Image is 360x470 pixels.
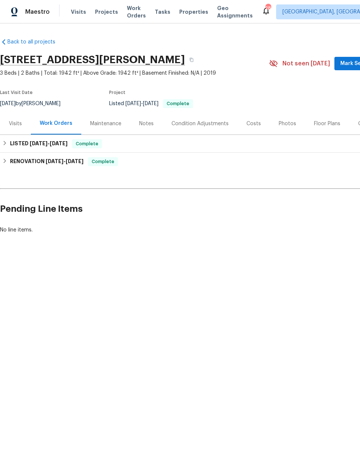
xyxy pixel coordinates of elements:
[314,120,340,127] div: Floor Plans
[50,141,68,146] span: [DATE]
[10,139,68,148] h6: LISTED
[185,53,198,67] button: Copy Address
[71,8,86,16] span: Visits
[164,101,192,106] span: Complete
[139,120,154,127] div: Notes
[90,120,121,127] div: Maintenance
[9,120,22,127] div: Visits
[155,9,170,14] span: Tasks
[246,120,261,127] div: Costs
[179,8,208,16] span: Properties
[125,101,158,106] span: -
[282,60,330,67] span: Not seen [DATE]
[40,120,72,127] div: Work Orders
[73,140,101,148] span: Complete
[217,4,253,19] span: Geo Assignments
[125,101,141,106] span: [DATE]
[265,4,271,12] div: 28
[46,159,63,164] span: [DATE]
[89,158,117,165] span: Complete
[30,141,68,146] span: -
[46,159,84,164] span: -
[127,4,146,19] span: Work Orders
[25,8,50,16] span: Maestro
[171,120,229,127] div: Condition Adjustments
[66,159,84,164] span: [DATE]
[30,141,48,146] span: [DATE]
[143,101,158,106] span: [DATE]
[10,157,84,166] h6: RENOVATION
[109,101,193,106] span: Listed
[109,90,125,95] span: Project
[95,8,118,16] span: Projects
[279,120,296,127] div: Photos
